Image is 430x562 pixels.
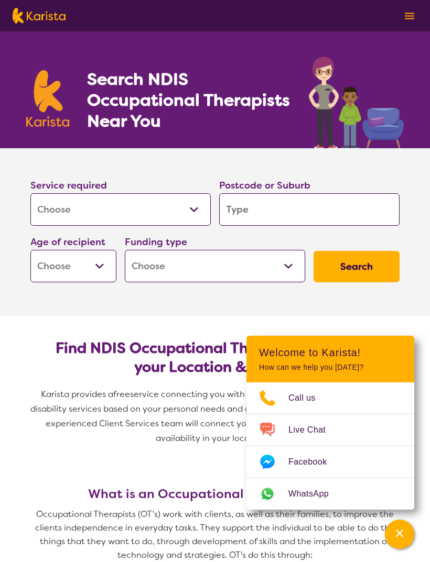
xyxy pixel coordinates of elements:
img: occupational-therapy [309,57,404,148]
p: Occupational Therapists (OT’s) work with clients, as well as their families, to improve the clien... [26,508,404,562]
span: Call us [288,390,328,406]
a: Web link opens in a new tab. [246,478,414,510]
label: Service required [30,179,107,192]
label: Age of recipient [30,236,105,248]
button: Channel Menu [385,520,414,549]
label: Funding type [125,236,187,248]
button: Search [314,251,400,282]
span: Facebook [288,454,339,470]
span: free [113,389,130,400]
label: Postcode or Suburb [219,179,310,192]
h1: Search NDIS Occupational Therapists Near You [87,69,291,131]
img: menu [405,13,414,19]
span: Karista provides a [41,389,113,400]
span: Live Chat [288,422,338,438]
h2: Find NDIS Occupational Therapists based on your Location & Needs [39,339,391,377]
ul: Choose channel [246,382,414,510]
span: WhatsApp [288,486,341,502]
h2: Welcome to Karista! [259,346,402,359]
img: Karista logo [13,8,66,24]
h3: What is an Occupational Therapist (OT)? [26,487,404,501]
img: Karista logo [26,70,69,127]
span: service connecting you with Occupational Therapists and other disability services based on your p... [30,389,402,444]
input: Type [219,193,400,226]
div: Channel Menu [246,336,414,510]
p: How can we help you [DATE]? [259,363,402,372]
